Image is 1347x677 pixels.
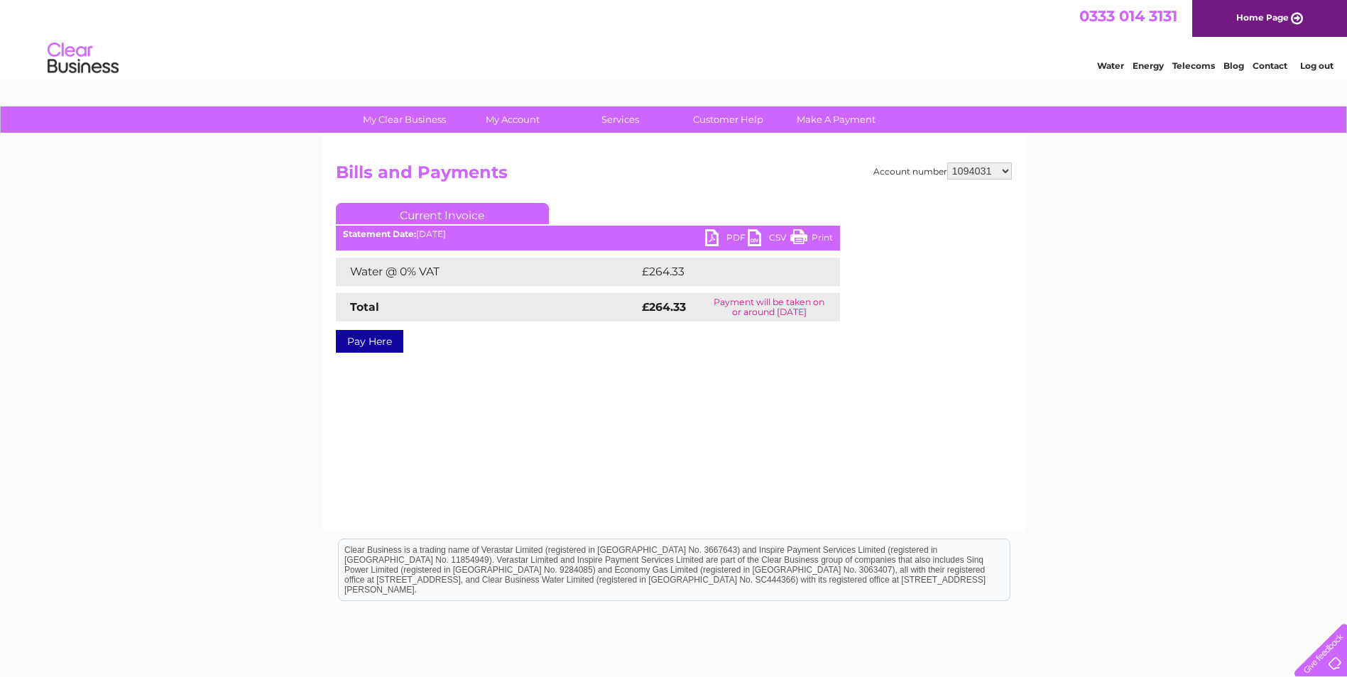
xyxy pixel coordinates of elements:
a: Current Invoice [336,203,549,224]
a: Blog [1223,60,1244,71]
strong: £264.33 [642,300,686,314]
a: Make A Payment [778,106,895,133]
div: Account number [873,163,1012,180]
strong: Total [350,300,379,314]
a: My Clear Business [346,106,463,133]
h2: Bills and Payments [336,163,1012,189]
a: Energy [1133,60,1164,71]
td: Payment will be taken on or around [DATE] [699,293,839,321]
img: logo.png [47,37,119,80]
a: PDF [705,229,748,250]
a: Customer Help [670,106,787,133]
a: Pay Here [336,330,403,353]
a: CSV [748,229,790,250]
td: £264.33 [638,258,815,286]
div: Clear Business is a trading name of Verastar Limited (registered in [GEOGRAPHIC_DATA] No. 3667643... [339,8,1010,69]
a: Contact [1253,60,1287,71]
a: Water [1097,60,1124,71]
a: My Account [454,106,571,133]
a: Log out [1300,60,1334,71]
td: Water @ 0% VAT [336,258,638,286]
a: Services [562,106,679,133]
b: Statement Date: [343,229,416,239]
a: Telecoms [1172,60,1215,71]
a: Print [790,229,833,250]
a: 0333 014 3131 [1079,7,1177,25]
div: [DATE] [336,229,840,239]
